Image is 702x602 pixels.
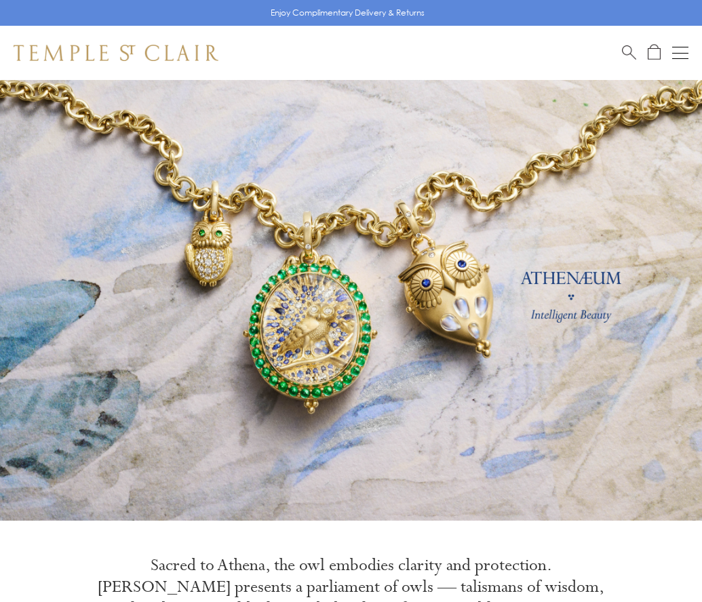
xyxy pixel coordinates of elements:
a: Open Shopping Bag [648,44,661,61]
a: Search [622,44,636,61]
img: Temple St. Clair [14,45,218,61]
button: Open navigation [672,45,688,61]
p: Enjoy Complimentary Delivery & Returns [271,6,425,20]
